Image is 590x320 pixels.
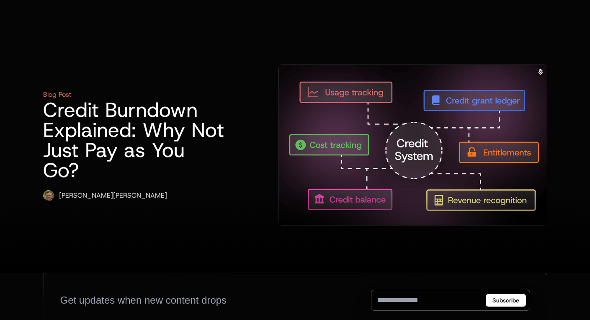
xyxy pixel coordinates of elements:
h1: Credit Burndown Explained: Why Not Just Pay as You Go? [43,100,225,180]
div: Get updates when new content drops [60,294,227,307]
img: Pillar - Credits Builder [279,65,547,225]
button: Subscribe [486,294,526,307]
div: Blog Post [43,90,72,100]
a: Blog PostCredit Burndown Explained: Why Not Just Pay as You Go?Ryan Echternacht[PERSON_NAME][PERS... [43,65,547,226]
